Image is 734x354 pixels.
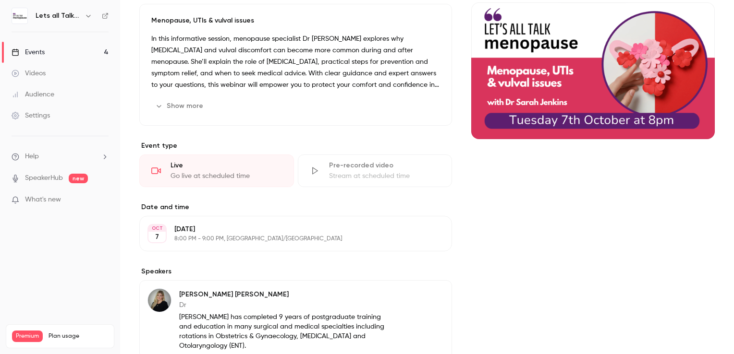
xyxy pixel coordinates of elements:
div: Pre-recorded video [329,161,440,170]
img: Sarah Jenkins [148,289,171,312]
p: [PERSON_NAME] has completed 9 years of postgraduate training and education in many surgical and m... [179,312,390,351]
p: 8:00 PM - 9:00 PM, [GEOGRAPHIC_DATA]/[GEOGRAPHIC_DATA] [174,235,401,243]
p: [DATE] [174,224,401,234]
li: help-dropdown-opener [12,152,109,162]
img: Lets all Talk Menopause LIVE [12,8,27,24]
span: What's new [25,195,61,205]
p: 7 [155,232,159,242]
div: Audience [12,90,54,99]
p: [PERSON_NAME] [PERSON_NAME] [179,290,390,299]
p: Menopause, UTIs & vulval issues [151,16,440,25]
div: OCT [148,225,166,232]
p: Event type [139,141,452,151]
span: Plan usage [49,332,108,340]
div: Pre-recorded videoStream at scheduled time [298,154,453,187]
div: Settings [12,111,50,120]
a: SpeakerHub [25,173,63,183]
h6: Lets all Talk Menopause LIVE [36,11,81,21]
label: Speakers [139,267,452,276]
label: Date and time [139,202,452,212]
div: Go live at scheduled time [171,171,282,181]
span: Premium [12,330,43,342]
div: Videos [12,69,46,78]
div: Live [171,161,282,170]
p: Dr [179,300,390,310]
span: Help [25,152,39,162]
button: Show more [151,98,209,114]
span: new [69,174,88,183]
div: Events [12,47,45,57]
div: LiveGo live at scheduled time [139,154,294,187]
div: Stream at scheduled time [329,171,440,181]
p: In this informative session, menopause specialist Dr [PERSON_NAME] explores why [MEDICAL_DATA] an... [151,33,440,91]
